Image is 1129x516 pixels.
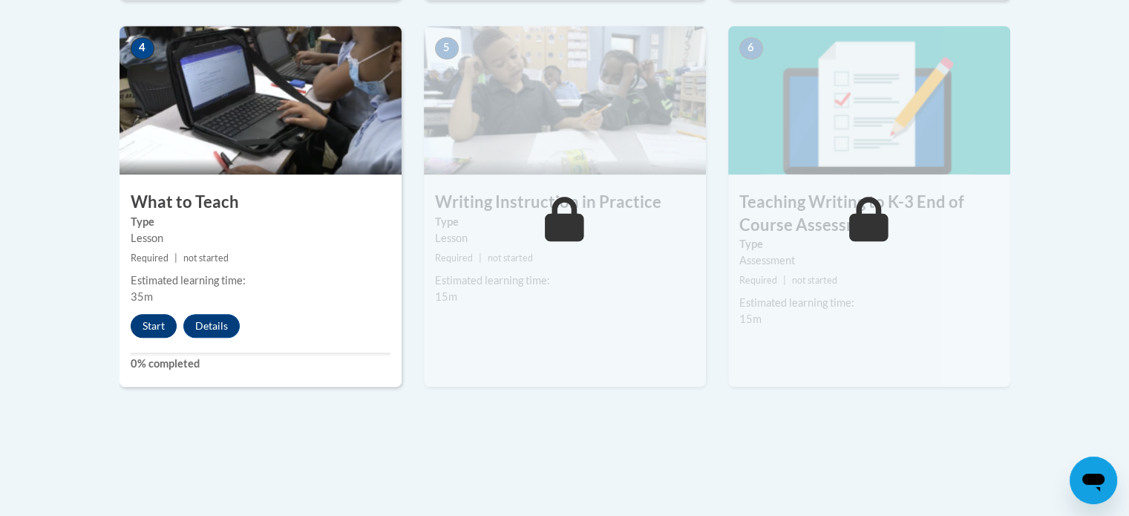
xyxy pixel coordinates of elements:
span: not started [183,252,229,264]
div: Estimated learning time: [739,295,999,311]
h3: Writing Instruction in Practice [424,191,706,214]
div: Estimated learning time: [435,272,695,289]
span: 4 [131,37,154,59]
label: Type [131,214,390,230]
h3: What to Teach [120,191,402,214]
span: 5 [435,37,459,59]
div: Lesson [131,230,390,246]
div: Lesson [435,230,695,246]
span: Required [739,275,777,286]
button: Start [131,314,177,338]
img: Course Image [728,26,1010,174]
button: Details [183,314,240,338]
img: Course Image [120,26,402,174]
span: 6 [739,37,763,59]
iframe: Button to launch messaging window [1070,457,1117,504]
label: Type [435,214,695,230]
label: Type [739,236,999,252]
span: not started [488,252,533,264]
span: | [783,275,786,286]
span: not started [792,275,837,286]
h3: Teaching Writing to K-3 End of Course Assessment [728,191,1010,237]
img: Course Image [424,26,706,174]
span: 15m [739,313,762,325]
span: Required [131,252,168,264]
div: Assessment [739,252,999,269]
span: | [479,252,482,264]
span: | [174,252,177,264]
label: 0% completed [131,356,390,372]
span: Required [435,252,473,264]
div: Estimated learning time: [131,272,390,289]
span: 35m [131,290,153,303]
span: 15m [435,290,457,303]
